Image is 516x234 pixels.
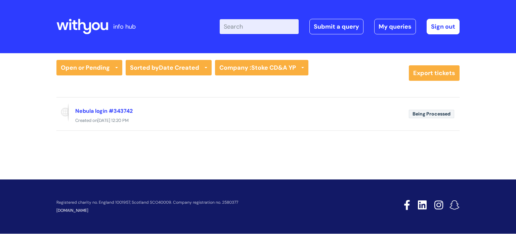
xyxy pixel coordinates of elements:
a: Sign out [427,19,460,34]
a: Open or Pending [56,60,122,75]
a: [DOMAIN_NAME] [56,208,88,213]
a: Export tickets [409,65,460,81]
span: [DATE] 12:20 PM [97,118,129,123]
a: Company :Stoke CD&A YP [215,60,308,75]
a: Nebula login #343742 [75,107,133,114]
span: Reported via portal [56,103,69,122]
a: My queries [374,19,416,34]
p: Registered charity no. England 1001957, Scotland SCO40009. Company registration no. 2580377 [56,200,356,205]
strong: Stoke CD&A YP [251,64,296,72]
b: Date Created [159,64,199,72]
p: info hub [113,21,136,32]
div: Created on [56,116,460,125]
div: | - [220,19,460,34]
span: Being Processed [409,110,454,118]
a: Submit a query [309,19,363,34]
input: Search [220,19,299,34]
a: Sorted byDate Created [126,60,212,75]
